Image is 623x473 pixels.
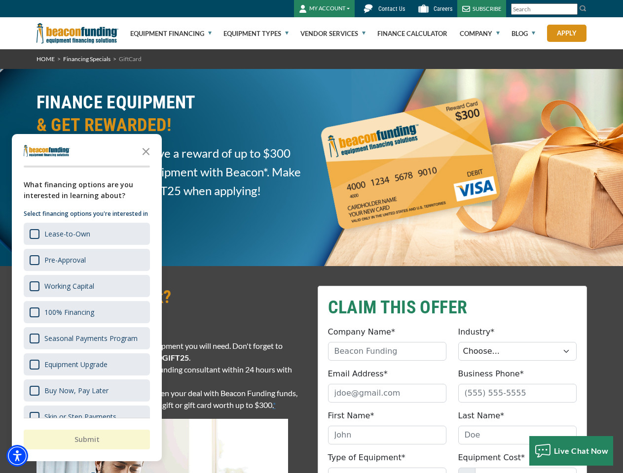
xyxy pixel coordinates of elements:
[458,384,577,403] input: (555) 555-5555
[434,5,452,12] span: Careers
[24,223,150,245] div: Lease-to-Own
[44,255,86,265] div: Pre-Approval
[37,55,55,63] a: HOME
[24,379,150,402] div: Buy Now, Pay Later
[61,364,306,387] li: from a Beacon Funding consultant within 24 hours with next steps.
[547,25,586,42] a: Apply
[24,275,150,297] div: Working Capital
[63,55,110,63] a: Financing Specials
[44,307,94,317] div: 100% Financing
[24,327,150,349] div: Seasonal Payments Program
[24,249,150,271] div: Pre-Approval
[6,445,28,467] div: Accessibility Menu
[149,353,189,362] strong: 300GIFT25
[130,18,212,49] a: Equipment Financing
[579,4,587,12] img: Search
[24,405,150,428] div: Skip or Step Payments
[119,55,142,63] span: GiftCard
[44,386,109,395] div: Buy Now, Pay Later
[328,452,405,464] label: Type of Equipment*
[44,412,116,421] div: Skip or Step Payments
[37,144,306,200] span: For a limited time, receive a reward of up to $300 when financing your equipment with Beacon*. Ma...
[458,368,524,380] label: Business Phone*
[460,18,500,49] a: Company
[554,446,609,455] span: Live Chat Now
[328,296,577,319] h2: CLAIM THIS OFFER
[458,326,495,338] label: Industry*
[24,145,70,157] img: Company logo
[44,360,108,369] div: Equipment Upgrade
[511,3,578,15] input: Search
[24,179,150,201] div: What financing options are you interested in learning about?
[37,316,306,333] h4: Apply in 3 Simple Steps
[24,353,150,375] div: Equipment Upgrade
[37,286,306,308] h2: How Does It Work?
[567,5,575,13] a: Clear search text
[24,301,150,323] div: 100% Financing
[24,430,150,449] button: Submit
[300,18,366,49] a: Vendor Services
[328,342,446,361] input: Beacon Funding
[378,5,405,12] span: Contact Us
[458,410,505,422] label: Last Name*
[44,281,94,291] div: Working Capital
[328,368,388,380] label: Email Address*
[24,209,150,219] p: Select financing options you're interested in
[328,410,374,422] label: First Name*
[328,426,446,444] input: John
[44,229,90,238] div: Lease-to-Own
[377,18,447,49] a: Finance Calculator
[458,426,577,444] input: Doe
[61,340,306,364] li: with the equipment you will need. Don't forget to mention the promo code - .
[136,141,156,161] button: Close the survey
[37,91,306,136] h2: FINANCE EQUIPMENT
[512,18,535,49] a: Blog
[12,134,162,461] div: Survey
[61,387,306,411] li: When your deal with Beacon Funding funds, you could be eligible to earn a gift or gift card worth...
[458,452,525,464] label: Equipment Cost*
[223,18,289,49] a: Equipment Types
[328,326,395,338] label: Company Name*
[37,17,118,49] img: Beacon Funding Corporation logo
[529,436,614,466] button: Live Chat Now
[44,334,138,343] div: Seasonal Payments Program
[328,384,446,403] input: jdoe@gmail.com
[37,114,306,136] span: & GET REWARDED!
